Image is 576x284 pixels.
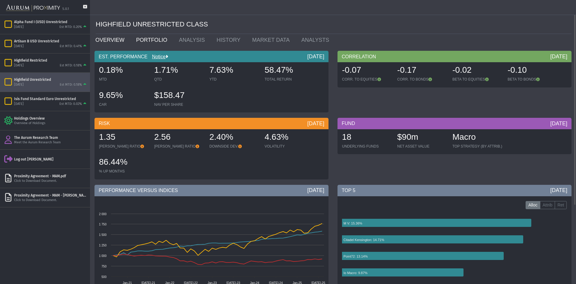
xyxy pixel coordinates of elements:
[14,193,88,198] div: Proximity Agreement - MAM - [PERSON_NAME].pdf
[101,275,106,279] text: 500
[99,254,106,258] text: 1 000
[343,271,367,275] text: Io Macro: 9.87%
[99,156,148,169] div: 86.44%
[397,77,446,82] div: CORR. TO BONDS
[99,90,148,102] div: 9.65%
[148,54,166,59] a: Notice
[526,201,540,209] label: Alloc
[508,64,557,77] div: -0.10
[148,53,168,60] div: Notice
[62,7,69,11] div: 5.0.1
[209,77,259,82] div: YTD
[397,144,446,149] div: NET ASSET VALUE
[99,244,106,247] text: 1 250
[14,116,88,121] div: Holdings Overview
[343,221,362,225] text: M V: 15.36%
[132,34,175,46] a: PORTFOLIO
[99,223,106,226] text: 1 750
[337,51,571,62] div: CORRELATION
[14,179,88,183] div: Click to Download Document.
[342,131,391,144] div: 18
[60,83,82,87] div: Est MTD: 0.18%
[94,118,328,129] div: RISK
[14,63,24,68] div: [DATE]
[60,63,82,68] div: Est MTD: 0.18%
[14,83,24,87] div: [DATE]
[452,77,502,82] div: BETA TO EQUITIES
[550,120,567,127] div: [DATE]
[14,102,24,106] div: [DATE]
[99,169,148,174] div: % UP MONTHS
[94,185,328,196] div: PERFORMANCE VERSUS INDICES
[550,53,567,60] div: [DATE]
[99,144,148,149] div: [PERSON_NAME] RATIO
[209,144,259,149] div: DOWNSIDE DEV.
[508,77,557,82] div: BETA TO BONDS
[555,201,567,209] label: Ret
[265,131,314,144] div: 4.63%
[14,96,88,101] div: Isis Fund Standard Euro Unrestricted
[342,144,391,149] div: UNDERLYING FUNDS
[6,2,60,15] img: Aurum-Proximity%20white.svg
[59,25,82,29] div: Est MTD: 0.20%
[265,77,314,82] div: TOTAL RETURN
[94,51,328,62] div: EST. PERFORMANCE
[14,135,88,140] div: The Aurum Research Team
[14,198,88,203] div: Click to Download Document.
[14,25,24,29] div: [DATE]
[452,144,502,149] div: TOP STRATEGY (BY ATTRIB.)
[307,187,324,194] div: [DATE]
[343,255,368,258] text: Point72: 13.14%
[14,157,88,162] div: Log out [PERSON_NAME]
[307,120,324,127] div: [DATE]
[154,77,203,82] div: QTD
[342,77,391,82] div: CORR. TO EQUITIES
[14,44,24,49] div: [DATE]
[265,64,314,77] div: 58.47%
[14,20,88,24] div: Alpha Fund I (USD) Unrestricted
[540,201,555,209] label: Attrib
[209,131,259,144] div: 2.40%
[343,238,384,242] text: Citadel Kensington: 14.71%
[342,65,361,75] span: -0.07
[154,65,178,75] span: 1.71%
[99,131,148,144] div: 1.35
[99,102,148,107] div: CAR
[14,58,88,63] div: Highfield Restricted
[397,131,446,144] div: $90m
[174,34,212,46] a: ANALYSIS
[247,34,297,46] a: MARKET DATA
[154,90,203,102] div: $158.47
[101,265,106,268] text: 750
[14,77,88,82] div: Highfield Unrestricted
[59,102,82,106] div: Est MTD: 0.02%
[452,131,502,144] div: Macro
[297,34,336,46] a: ANALYSTS
[91,34,132,46] a: OVERVIEW
[99,212,106,216] text: 2 000
[99,77,148,82] div: MTD
[99,233,106,237] text: 1 500
[397,64,446,77] div: -0.17
[154,102,203,107] div: NAV PER SHARE
[14,140,88,145] div: Meet the Aurum Research Team
[307,53,324,60] div: [DATE]
[265,144,314,149] div: VOLATILITY
[154,131,203,144] div: 2.56
[14,39,88,44] div: Artisan B USD Unrestricted
[337,118,571,129] div: FUND
[99,65,123,75] span: 0.18%
[14,121,88,126] div: Overview of Holdings
[212,34,247,46] a: HISTORY
[452,64,502,77] div: -0.02
[96,15,571,34] div: HIGHFIELD UNRESTRICTED CLASS
[60,44,82,49] div: Est MTD: 0.41%
[550,187,567,194] div: [DATE]
[154,144,203,149] div: [PERSON_NAME] RATIO
[209,64,259,77] div: 7.63%
[337,185,571,196] div: TOP 5
[14,174,88,179] div: Proximity Agreement - MAM.pdf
